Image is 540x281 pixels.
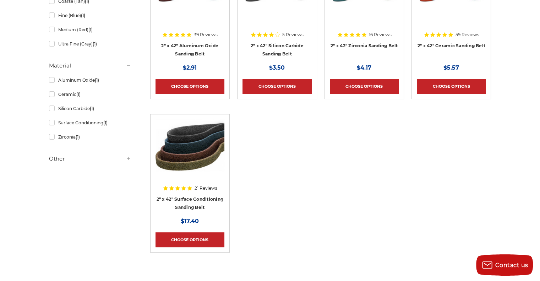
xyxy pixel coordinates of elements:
a: Ceramic [49,88,131,101]
span: (1) [88,27,92,32]
button: Contact us [476,254,533,276]
a: Choose Options [417,79,486,94]
a: Choose Options [156,232,224,247]
a: Aluminum Oxide [49,74,131,86]
span: (1) [89,106,94,111]
img: 2"x42" Surface Conditioning Sanding Belts [156,119,224,176]
span: $17.40 [181,218,199,225]
a: Silicon Carbide [49,102,131,115]
span: $5.57 [443,64,459,71]
span: (1) [103,120,107,125]
a: Zirconia [49,131,131,143]
span: (1) [76,92,80,97]
span: (1) [81,13,85,18]
span: Contact us [495,262,528,269]
span: (1) [75,134,80,140]
span: (1) [92,41,97,47]
h5: Material [49,61,131,70]
span: (1) [94,77,99,83]
a: 2"x42" Surface Conditioning Sanding Belts [156,119,224,210]
span: $2.91 [183,64,197,71]
a: Medium (Red) [49,23,131,36]
span: $4.17 [357,64,371,71]
a: Ultra Fine (Gray) [49,38,131,50]
span: $3.50 [269,64,285,71]
a: Choose Options [330,79,399,94]
a: Choose Options [242,79,311,94]
a: Choose Options [156,79,224,94]
a: Fine (Blue) [49,9,131,22]
a: Surface Conditioning [49,117,131,129]
h5: Other [49,155,131,163]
